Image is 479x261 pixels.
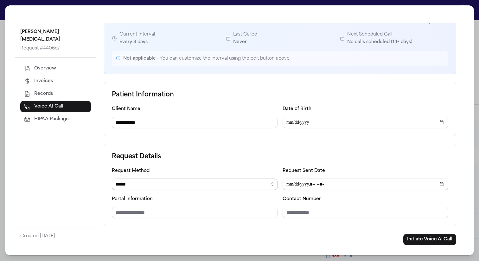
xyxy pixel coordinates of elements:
button: Overview [20,63,91,74]
input: Client Name [112,117,278,128]
span: Records [34,91,53,97]
h3: Request Details [112,152,448,162]
input: Client Date of Birth [283,117,448,128]
span: • You can customize the interval using the edit button above. [156,56,291,61]
p: Next Scheduled Call [347,31,412,38]
label: Portal Information [112,197,153,201]
p: Never [233,38,257,46]
input: Request Method Target [112,207,278,218]
input: Request Sent Date [283,179,448,190]
button: Records [20,88,91,100]
p: Current Interval [119,31,155,38]
p: Created [DATE] [20,232,91,240]
p: No calls scheduled (14+ days) [371,18,434,26]
span: Not applicable [123,56,156,61]
span: Overview [34,65,56,72]
label: Date of Birth [283,107,311,111]
label: Contact Number [283,197,321,201]
p: [PERSON_NAME] [MEDICAL_DATA] [20,28,91,43]
input: Contact Number [283,207,448,218]
label: Client Name [112,107,140,111]
p: Request # 4406d7 [20,45,91,52]
span: HIPAA Package [34,116,69,122]
button: Invoices [20,75,91,87]
label: Request Method [112,168,150,173]
p: No calls scheduled (14+ days) [347,38,412,46]
p: Last Called [233,31,257,38]
h3: Patient Information [112,90,448,100]
span: Voice AI Call [34,103,63,110]
button: Initiate Voice AI Call [403,234,456,245]
label: Request Sent Date [283,168,325,173]
p: Every 3 days [119,38,155,46]
button: HIPAA Package [20,114,91,125]
span: Invoices [34,78,53,84]
button: Voice AI Call [20,101,91,112]
select: Request Method [112,179,278,190]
